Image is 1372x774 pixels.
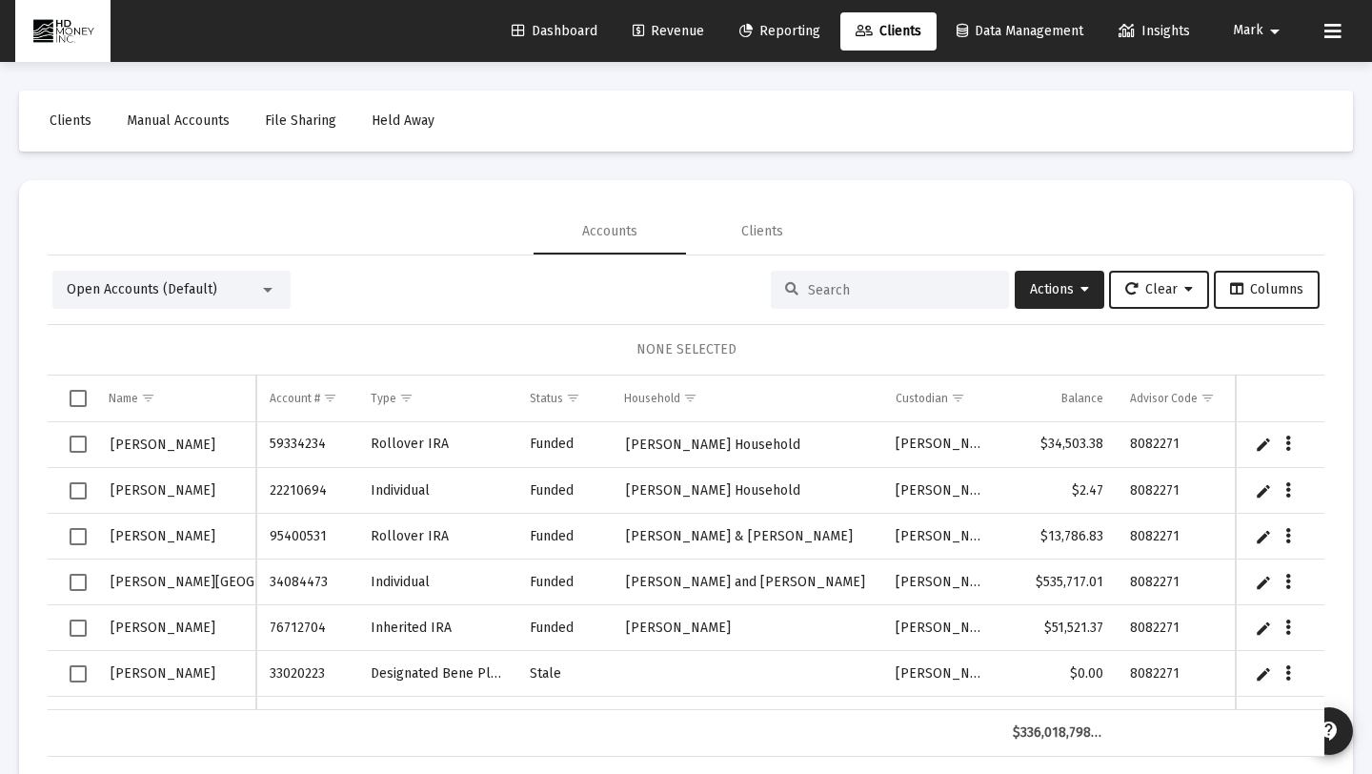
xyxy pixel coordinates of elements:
td: [PERSON_NAME] [882,422,999,468]
span: [PERSON_NAME] [626,620,731,636]
a: Clients [34,102,107,140]
div: Type [371,391,396,406]
div: Select row [70,482,87,499]
span: Columns [1230,281,1303,297]
div: Accounts [582,222,637,241]
span: [PERSON_NAME][GEOGRAPHIC_DATA] [111,574,342,590]
td: 34084473 [256,560,357,605]
a: Manual Accounts [111,102,245,140]
span: Show filter options for column 'Advisor Code' [1200,391,1215,405]
td: Column Custodian [882,376,999,421]
a: [PERSON_NAME] & [PERSON_NAME] [624,522,855,550]
td: 59334234 [256,422,357,468]
td: 8082271 [1117,651,1239,697]
a: Edit [1255,528,1272,545]
a: [PERSON_NAME][GEOGRAPHIC_DATA] [109,568,344,596]
span: Held Away [372,112,434,129]
div: Name [109,391,138,406]
a: Edit [1255,574,1272,591]
td: Individual [357,468,515,514]
a: [PERSON_NAME] Household [624,477,802,504]
button: Columns [1214,271,1320,309]
div: Balance [1061,391,1103,406]
a: [PERSON_NAME] [109,660,217,687]
td: 8082271 [1117,468,1239,514]
button: Mark [1210,11,1309,50]
td: $51,521.37 [999,605,1118,651]
span: Clear [1125,281,1193,297]
a: Edit [1255,482,1272,499]
a: [PERSON_NAME] [109,614,217,642]
span: [PERSON_NAME] [111,620,215,636]
a: Edit [1255,436,1272,453]
td: 8082271 [1117,422,1239,468]
span: Open Accounts (Default) [67,281,217,297]
span: Insights [1119,23,1190,39]
td: Column Type [357,376,515,421]
span: [PERSON_NAME] & [PERSON_NAME] [626,528,853,544]
button: Clear [1109,271,1209,309]
span: Clients [856,23,921,39]
div: Select row [70,665,87,682]
div: Select row [70,574,87,591]
div: Data grid [48,376,1324,757]
img: Dashboard [30,12,96,51]
div: Custodian [896,391,948,406]
td: 22210694 [256,468,357,514]
div: Stale [530,664,597,683]
input: Search [808,282,995,298]
a: Edit [1255,665,1272,682]
a: Edit [1255,620,1272,637]
span: [PERSON_NAME] [111,437,215,453]
td: Column Household [611,376,883,421]
div: Funded [530,481,597,500]
span: Revenue [633,23,704,39]
div: $336,018,798.98 [1013,723,1104,743]
td: $2.47 [999,468,1118,514]
span: Reporting [739,23,820,39]
td: $34,503.38 [999,422,1118,468]
a: Insights [1103,12,1205,51]
td: 8082271 [1117,697,1239,743]
span: [PERSON_NAME] [111,665,215,682]
span: Dashboard [512,23,597,39]
td: Column Balance [999,376,1118,421]
span: Actions [1030,281,1089,297]
div: Funded [530,435,597,454]
div: Select row [70,620,87,637]
td: [PERSON_NAME] [882,697,999,743]
td: Column Name [95,376,256,421]
td: 8082271 [1117,605,1239,651]
td: $13,786.83 [999,514,1118,560]
a: [PERSON_NAME] [109,522,217,550]
span: Data Management [957,23,1083,39]
div: Select row [70,436,87,453]
a: Clients [840,12,937,51]
td: [PERSON_NAME] [882,605,999,651]
td: Rollover IRA [357,514,515,560]
div: Funded [530,619,597,638]
span: Show filter options for column 'Account #' [323,391,337,405]
span: [PERSON_NAME] Household [626,482,800,499]
a: Dashboard [496,12,613,51]
a: Held Away [356,102,450,140]
td: 8082271 [1117,514,1239,560]
div: Select row [70,528,87,545]
td: 8082271 [1117,560,1239,605]
mat-icon: arrow_drop_down [1263,12,1286,51]
td: [PERSON_NAME] [882,651,999,697]
td: 76712704 [256,605,357,651]
div: Funded [530,573,597,592]
span: [PERSON_NAME] [111,482,215,499]
span: [PERSON_NAME] [111,528,215,544]
span: Manual Accounts [127,112,230,129]
td: 95400531 [256,514,357,560]
td: Column Account # [256,376,357,421]
div: Funded [530,527,597,546]
a: Data Management [941,12,1099,51]
span: Show filter options for column 'Custodian' [951,391,965,405]
span: Show filter options for column 'Household' [683,391,697,405]
td: $535,717.01 [999,560,1118,605]
span: Clients [50,112,91,129]
td: [PERSON_NAME] [882,514,999,560]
